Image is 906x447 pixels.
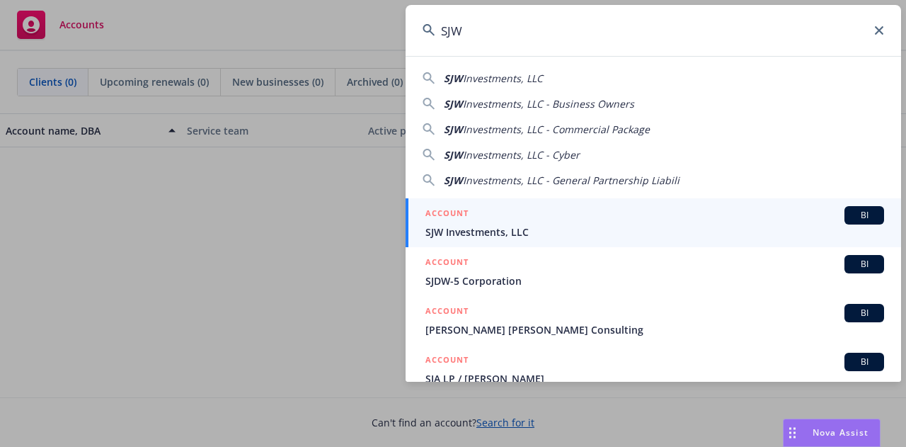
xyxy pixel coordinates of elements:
input: Search... [406,5,901,56]
span: SJW [444,123,463,136]
span: Nova Assist [813,426,868,438]
span: SJA LP / [PERSON_NAME] [425,371,884,386]
span: SJW Investments, LLC [425,225,884,239]
span: BI [850,307,878,319]
span: Investments, LLC - Cyber [463,148,580,162]
span: Investments, LLC [463,72,543,85]
span: Investments, LLC - General Partnership Liabili [463,174,679,187]
h5: ACCOUNT [425,206,469,223]
span: SJDW-5 Corporation [425,273,884,288]
span: SJW [444,97,463,111]
a: ACCOUNTBI[PERSON_NAME] [PERSON_NAME] Consulting [406,296,901,345]
h5: ACCOUNT [425,353,469,370]
h5: ACCOUNT [425,255,469,272]
span: BI [850,209,878,222]
span: BI [850,258,878,271]
span: Investments, LLC - Business Owners [463,97,634,111]
a: ACCOUNTBISJW Investments, LLC [406,198,901,247]
span: [PERSON_NAME] [PERSON_NAME] Consulting [425,322,884,337]
h5: ACCOUNT [425,304,469,321]
span: BI [850,356,878,368]
button: Nova Assist [783,419,881,447]
span: SJW [444,148,463,162]
a: ACCOUNTBISJDW-5 Corporation [406,247,901,296]
span: SJW [444,174,463,187]
span: SJW [444,72,463,85]
a: ACCOUNTBISJA LP / [PERSON_NAME] [406,345,901,394]
span: Investments, LLC - Commercial Package [463,123,650,136]
div: Drag to move [784,419,801,446]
